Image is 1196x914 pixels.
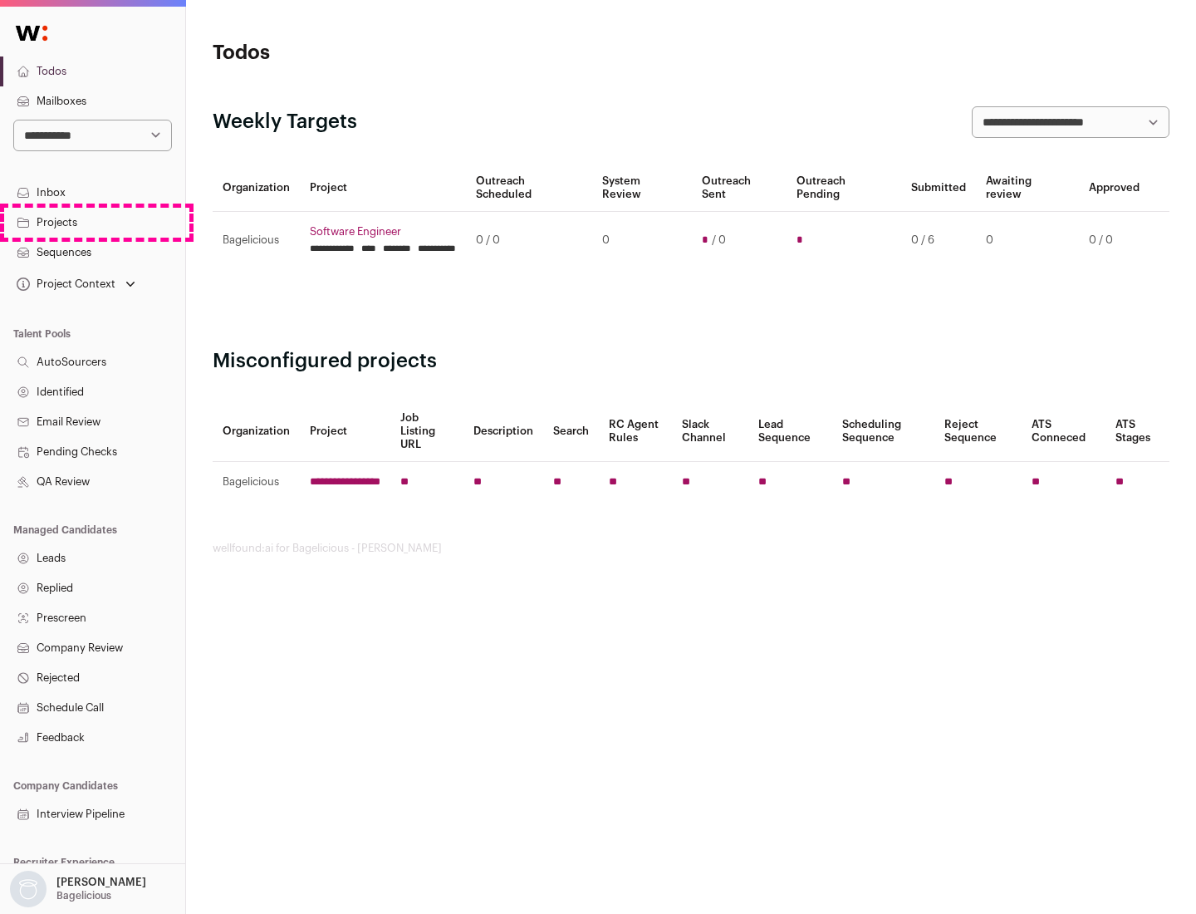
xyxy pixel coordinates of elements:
[1079,165,1149,212] th: Approved
[463,401,543,462] th: Description
[13,278,115,291] div: Project Context
[300,401,390,462] th: Project
[901,212,976,269] td: 0 / 6
[592,165,691,212] th: System Review
[934,401,1022,462] th: Reject Sequence
[213,401,300,462] th: Organization
[213,109,357,135] h2: Weekly Targets
[1105,401,1169,462] th: ATS Stages
[13,273,139,296] button: Open dropdown
[712,233,726,247] span: / 0
[1022,401,1105,462] th: ATS Conneced
[672,401,748,462] th: Slack Channel
[213,348,1169,375] h2: Misconfigured projects
[787,165,900,212] th: Outreach Pending
[213,40,532,66] h1: Todos
[310,225,456,238] a: Software Engineer
[213,165,300,212] th: Organization
[692,165,787,212] th: Outreach Sent
[390,401,463,462] th: Job Listing URL
[1079,212,1149,269] td: 0 / 0
[543,401,599,462] th: Search
[466,212,592,269] td: 0 / 0
[10,871,47,907] img: nopic.png
[466,165,592,212] th: Outreach Scheduled
[901,165,976,212] th: Submitted
[213,542,1169,555] footer: wellfound:ai for Bagelicious - [PERSON_NAME]
[748,401,832,462] th: Lead Sequence
[832,401,934,462] th: Scheduling Sequence
[599,401,671,462] th: RC Agent Rules
[213,212,300,269] td: Bagelicious
[300,165,466,212] th: Project
[976,165,1079,212] th: Awaiting review
[976,212,1079,269] td: 0
[592,212,691,269] td: 0
[56,889,111,902] p: Bagelicious
[213,462,300,503] td: Bagelicious
[56,876,146,889] p: [PERSON_NAME]
[7,871,149,907] button: Open dropdown
[7,17,56,50] img: Wellfound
